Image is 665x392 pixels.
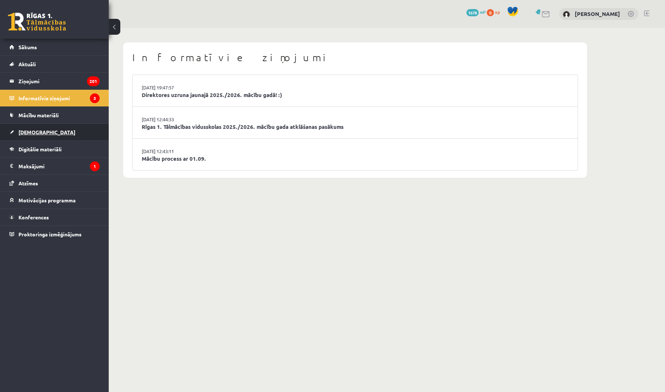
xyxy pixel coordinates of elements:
a: [DATE] 12:44:33 [142,116,196,123]
i: 201 [87,76,100,86]
a: Konferences [9,209,100,225]
span: Proktoringa izmēģinājums [18,231,82,237]
legend: Informatīvie ziņojumi [18,90,100,106]
span: Sākums [18,44,37,50]
span: mP [480,9,486,15]
span: [DEMOGRAPHIC_DATA] [18,129,75,135]
i: 3 [90,93,100,103]
span: xp [495,9,500,15]
a: Sākums [9,39,100,55]
a: Aktuāli [9,56,100,72]
legend: Ziņojumi [18,73,100,89]
a: Informatīvie ziņojumi3 [9,90,100,106]
a: [DATE] 12:43:11 [142,148,196,155]
i: 1 [90,161,100,171]
a: Atzīmes [9,175,100,191]
a: Maksājumi1 [9,158,100,174]
a: Ziņojumi201 [9,73,100,89]
a: Rīgas 1. Tālmācības vidusskolas 2025./2026. mācību gada atklāšanas pasākums [142,123,569,131]
span: Aktuāli [18,61,36,67]
span: Atzīmes [18,180,38,186]
a: Mācību materiāli [9,107,100,123]
a: Rīgas 1. Tālmācības vidusskola [8,13,66,31]
a: Proktoringa izmēģinājums [9,226,100,243]
span: 1678 [466,9,479,16]
a: Mācību process ar 01.09. [142,155,569,163]
span: 0 [487,9,494,16]
legend: Maksājumi [18,158,100,174]
a: Motivācijas programma [9,192,100,208]
a: Direktores uzruna jaunajā 2025./2026. mācību gadā! :) [142,91,569,99]
span: Mācību materiāli [18,112,59,118]
h1: Informatīvie ziņojumi [132,51,578,64]
a: Digitālie materiāli [9,141,100,157]
a: 1678 mP [466,9,486,15]
a: [DATE] 19:47:57 [142,84,196,91]
span: Digitālie materiāli [18,146,62,152]
a: [DEMOGRAPHIC_DATA] [9,124,100,140]
img: Renārs Veits [563,11,570,18]
a: [PERSON_NAME] [575,10,620,17]
a: 0 xp [487,9,503,15]
span: Motivācijas programma [18,197,76,203]
span: Konferences [18,214,49,220]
